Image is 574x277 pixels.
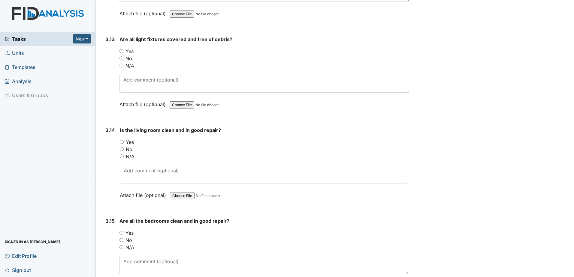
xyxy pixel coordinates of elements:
[5,48,24,58] span: Units
[120,140,124,144] input: Yes
[5,35,73,43] a: Tasks
[125,48,134,55] label: Yes
[119,36,232,42] span: Are all light fixtures covered and free of debris?
[119,245,123,249] input: N/A
[119,238,123,242] input: No
[119,7,168,17] label: Attach file (optional)
[105,36,115,43] label: 3.13
[5,265,31,275] span: Sign out
[119,56,123,60] input: No
[5,62,35,72] span: Templates
[125,244,134,251] label: N/A
[119,97,168,108] label: Attach file (optional)
[105,127,115,134] label: 3.14
[125,62,134,69] label: N/A
[119,64,123,67] input: N/A
[105,217,115,225] label: 3.15
[120,127,221,133] span: Is the living room clean and in good repair?
[125,237,132,244] label: No
[120,188,168,199] label: Attach file (optional)
[126,146,132,153] label: No
[5,237,60,246] span: Signed in as [PERSON_NAME]
[5,76,32,86] span: Analysis
[126,153,134,160] label: N/A
[5,251,37,261] span: Edit Profile
[119,231,123,235] input: Yes
[125,55,132,62] label: No
[120,154,124,158] input: N/A
[120,147,124,151] input: No
[119,49,123,53] input: Yes
[73,34,91,43] button: New
[119,218,229,224] span: Are all the bedrooms clean and in good repair?
[126,138,134,146] label: Yes
[125,229,134,237] label: Yes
